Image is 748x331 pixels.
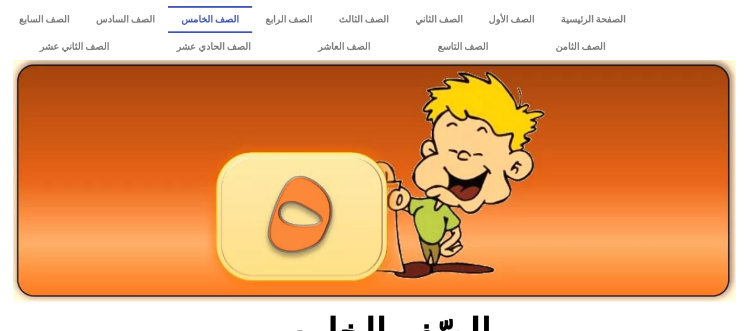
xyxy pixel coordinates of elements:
[6,33,143,60] a: الصف الثاني عشر
[476,6,548,33] a: الصف الأول
[168,6,252,33] a: الصف الخامس
[522,33,639,60] a: الصف الثامن
[548,6,639,33] a: الصفحة الرئيسية
[143,33,284,60] a: الصف الحادي عشر
[325,6,402,33] a: الصف الثالث
[404,33,522,60] a: الصف التاسع
[284,33,404,60] a: الصف العاشر
[83,6,168,33] a: الصف السادس
[6,6,83,33] a: الصف السابع
[252,6,326,33] a: الصف الرابع
[402,6,476,33] a: الصف الثاني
